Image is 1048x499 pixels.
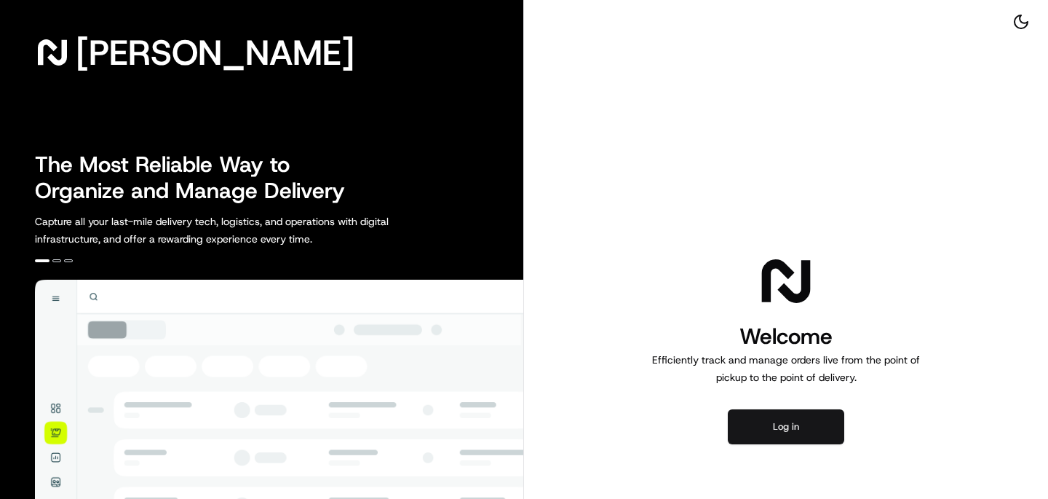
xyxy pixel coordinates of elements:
span: [PERSON_NAME] [76,38,354,67]
button: Log in [728,409,844,444]
p: Efficiently track and manage orders live from the point of pickup to the point of delivery. [646,351,926,386]
p: Capture all your last-mile delivery tech, logistics, and operations with digital infrastructure, ... [35,213,454,248]
h2: The Most Reliable Way to Organize and Manage Delivery [35,152,361,204]
h1: Welcome [646,322,926,351]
